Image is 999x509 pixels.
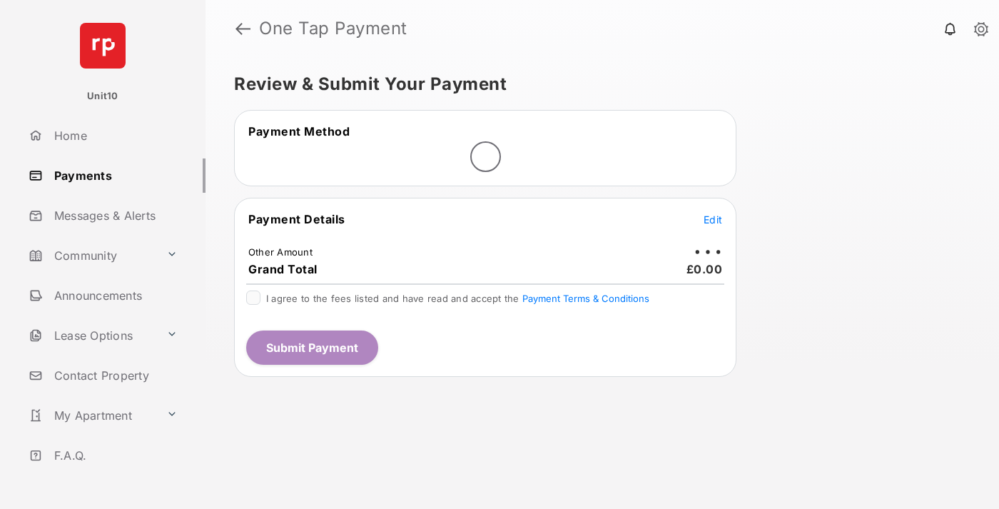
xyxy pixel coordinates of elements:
[23,238,161,273] a: Community
[704,213,722,226] span: Edit
[23,358,206,393] a: Contact Property
[522,293,649,304] button: I agree to the fees listed and have read and accept the
[23,398,161,433] a: My Apartment
[686,262,723,276] span: £0.00
[23,278,206,313] a: Announcements
[234,76,959,93] h5: Review & Submit Your Payment
[80,23,126,69] img: svg+xml;base64,PHN2ZyB4bWxucz0iaHR0cDovL3d3dy53My5vcmcvMjAwMC9zdmciIHdpZHRoPSI2NCIgaGVpZ2h0PSI2NC...
[248,262,318,276] span: Grand Total
[246,331,378,365] button: Submit Payment
[23,318,161,353] a: Lease Options
[259,20,407,37] strong: One Tap Payment
[266,293,649,304] span: I agree to the fees listed and have read and accept the
[248,124,350,138] span: Payment Method
[23,438,206,473] a: F.A.Q.
[248,246,313,258] td: Other Amount
[704,212,722,226] button: Edit
[23,158,206,193] a: Payments
[23,198,206,233] a: Messages & Alerts
[248,212,345,226] span: Payment Details
[23,119,206,153] a: Home
[87,89,118,104] p: Unit10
